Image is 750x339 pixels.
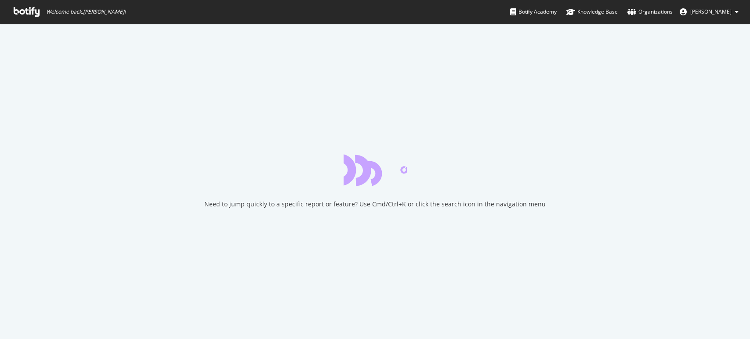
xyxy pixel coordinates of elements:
[627,7,673,16] div: Organizations
[673,5,746,19] button: [PERSON_NAME]
[344,154,407,186] div: animation
[46,8,126,15] span: Welcome back, [PERSON_NAME] !
[204,200,546,209] div: Need to jump quickly to a specific report or feature? Use Cmd/Ctrl+K or click the search icon in ...
[566,7,618,16] div: Knowledge Base
[510,7,557,16] div: Botify Academy
[690,8,732,15] span: Taylor Brantley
